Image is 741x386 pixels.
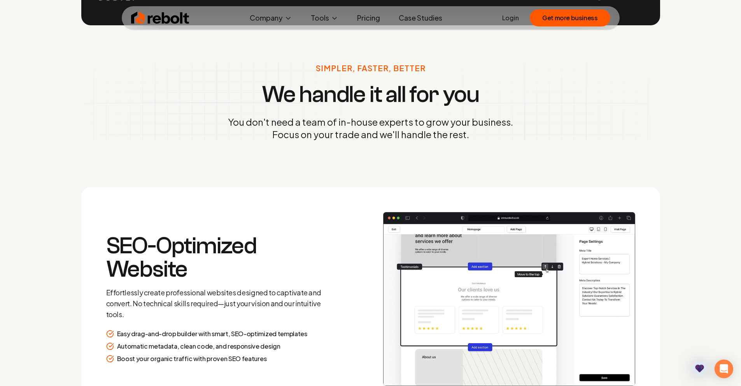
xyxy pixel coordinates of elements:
a: Login [502,13,519,23]
button: Tools [305,10,345,26]
div: Open Intercom Messenger [715,360,733,378]
p: Simpler, Faster, Better [316,63,426,74]
p: You don't need a team of in-house experts to grow your business. Focus on your trade and we'll ha... [228,116,513,140]
button: Company [243,10,298,26]
p: Easy drag-and-drop builder with smart, SEO-optimized templates [117,329,307,339]
p: Automatic metadata, clean code, and responsive design [117,342,280,351]
img: Rebolt Logo [131,10,189,26]
h3: We handle it all for you [262,83,479,106]
a: Case Studies [392,10,448,26]
p: Boost your organic traffic with proven SEO features [117,354,267,363]
h3: SEO-Optimized Website [106,234,330,281]
p: Effortlessly create professional websites designed to captivate and convert. No technical skills ... [106,287,330,320]
a: Pricing [351,10,386,26]
img: How it works [383,212,635,386]
button: Get more business [530,9,610,26]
